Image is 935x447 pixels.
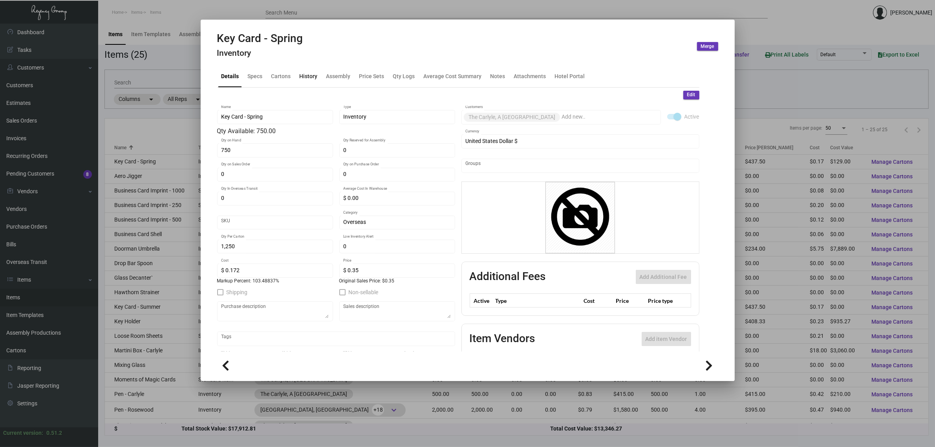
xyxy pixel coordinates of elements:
th: Cost [582,294,614,308]
div: Price Sets [359,72,384,81]
div: Hotel Portal [555,72,585,81]
h2: Item Vendors [470,332,535,346]
div: Assembly [326,72,351,81]
h4: Inventory [217,48,303,58]
span: Shipping [227,288,248,297]
span: Edit [687,92,695,98]
div: Details [221,72,239,81]
span: Active [684,112,699,121]
th: Price type [646,294,681,308]
input: Add new.. [465,163,695,169]
th: Active [470,294,494,308]
div: History [300,72,318,81]
h2: Additional Fees [470,270,546,284]
span: Merge [701,43,714,50]
th: Type [494,294,582,308]
button: Merge [697,42,718,51]
div: Average Cost Summary [424,72,482,81]
div: Specs [248,72,263,81]
div: Cartons [271,72,291,81]
th: Price [614,294,646,308]
span: Add Additional Fee [640,274,687,280]
span: Non-sellable [349,288,379,297]
mat-chip: The Carlyle, A [GEOGRAPHIC_DATA] [464,113,560,122]
span: Add item Vendor [646,336,687,342]
div: Current version: [3,429,43,437]
input: Add new.. [562,114,657,120]
h2: Key Card - Spring [217,32,303,45]
button: Add Additional Fee [636,270,691,284]
div: Attachments [514,72,546,81]
div: Qty Logs [393,72,415,81]
div: 0.51.2 [46,429,62,437]
div: Notes [490,72,505,81]
button: Add item Vendor [642,332,691,346]
button: Edit [683,91,699,99]
div: Qty Available: 750.00 [217,126,455,136]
